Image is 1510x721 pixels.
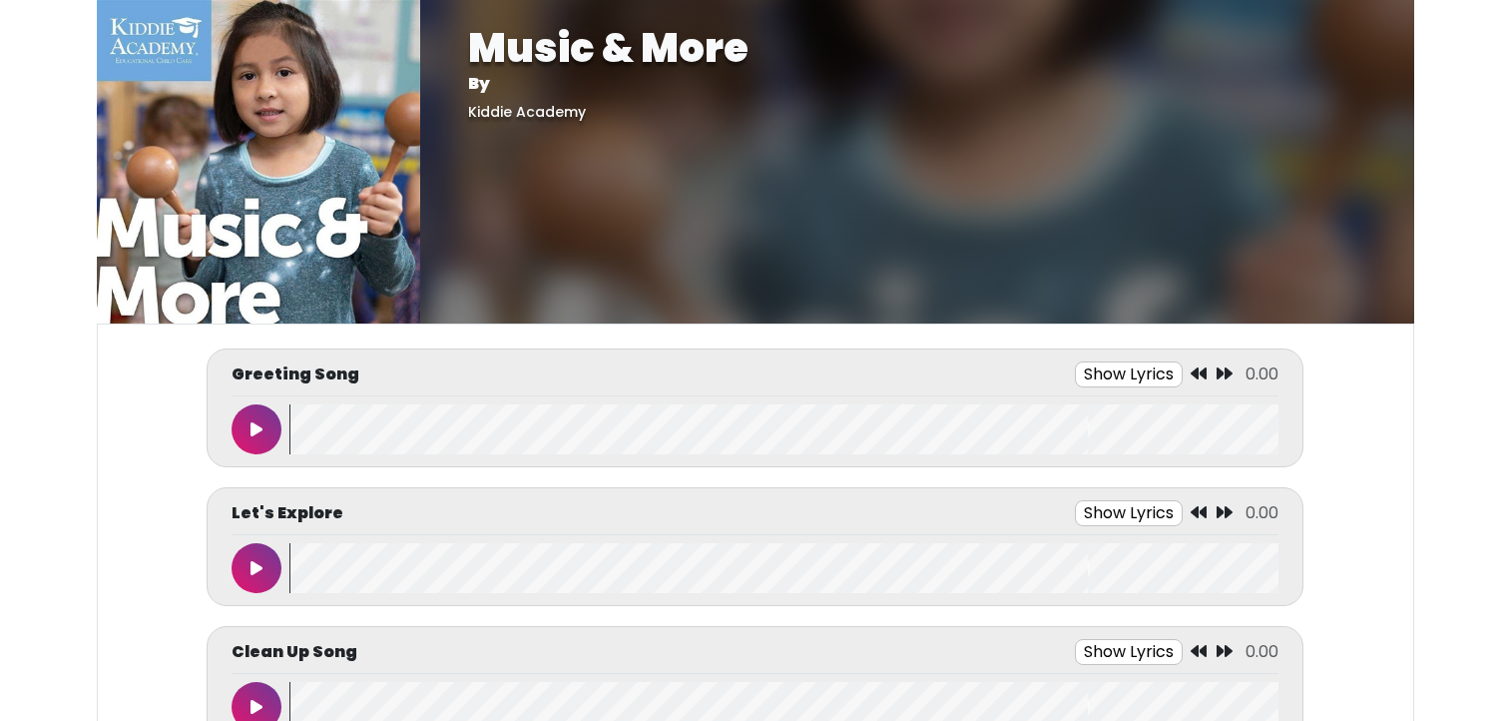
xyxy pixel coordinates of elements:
[1075,500,1183,526] button: Show Lyrics
[1246,362,1278,385] span: 0.00
[232,640,357,664] p: Clean Up Song
[232,501,343,525] p: Let's Explore
[1246,640,1278,663] span: 0.00
[1246,501,1278,524] span: 0.00
[468,104,1366,121] h5: Kiddie Academy
[468,24,1366,72] h1: Music & More
[1075,639,1183,665] button: Show Lyrics
[468,72,1366,96] p: By
[1075,361,1183,387] button: Show Lyrics
[232,362,359,386] p: Greeting Song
